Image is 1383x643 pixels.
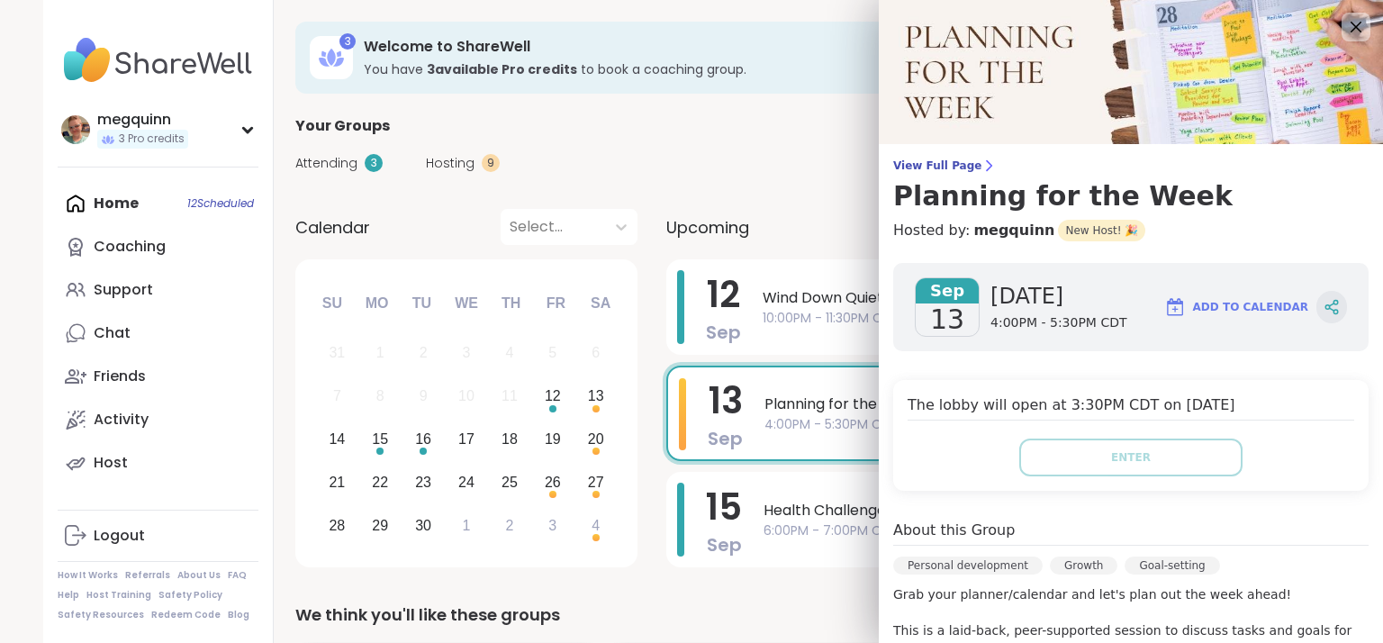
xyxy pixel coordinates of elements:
button: Add to Calendar [1156,285,1316,329]
span: Sep [708,426,743,451]
div: 16 [415,427,431,451]
div: 4 [505,340,513,365]
div: Choose Saturday, September 13th, 2025 [576,377,615,416]
span: Health Challenges and/or [MEDICAL_DATA] [764,500,1286,521]
img: megquinn [61,115,90,144]
div: Host [94,453,128,473]
div: Chat [94,323,131,343]
div: Not available Wednesday, September 10th, 2025 [447,377,486,416]
div: Su [312,284,352,323]
span: Enter [1111,449,1151,466]
div: Choose Monday, September 29th, 2025 [361,506,400,545]
div: We [447,284,486,323]
div: 5 [548,340,556,365]
h4: Hosted by: [893,220,1369,241]
div: 20 [588,427,604,451]
a: Friends [58,355,258,398]
div: Choose Tuesday, September 16th, 2025 [404,421,443,459]
div: Choose Thursday, September 25th, 2025 [491,463,529,502]
div: Choose Friday, September 12th, 2025 [533,377,572,416]
div: 26 [545,470,561,494]
div: Choose Tuesday, September 23rd, 2025 [404,463,443,502]
div: Not available Thursday, September 4th, 2025 [491,334,529,373]
div: Choose Monday, September 15th, 2025 [361,421,400,459]
a: Support [58,268,258,312]
div: Choose Saturday, September 27th, 2025 [576,463,615,502]
span: Planning for the Week [764,394,1284,415]
h4: The lobby will open at 3:30PM CDT on [DATE] [908,394,1354,421]
div: Personal development [893,557,1043,575]
a: Referrals [125,569,170,582]
div: Fr [536,284,575,323]
span: Hosting [426,154,475,173]
div: 3 [463,340,471,365]
div: Choose Wednesday, September 24th, 2025 [447,463,486,502]
div: Choose Wednesday, September 17th, 2025 [447,421,486,459]
div: 27 [588,470,604,494]
div: Coaching [94,237,166,257]
div: Friends [94,367,146,386]
div: 24 [458,470,475,494]
div: 13 [588,384,604,408]
div: Not available Monday, September 1st, 2025 [361,334,400,373]
a: Chat [58,312,258,355]
div: Mo [357,284,396,323]
div: Choose Saturday, September 20th, 2025 [576,421,615,459]
a: Help [58,589,79,602]
span: 4:00PM - 5:30PM CDT [764,415,1284,434]
div: 10 [458,384,475,408]
div: Choose Sunday, September 21st, 2025 [318,463,357,502]
div: Not available Sunday, September 7th, 2025 [318,377,357,416]
div: 2 [505,513,513,538]
div: 25 [502,470,518,494]
div: 22 [372,470,388,494]
div: Choose Thursday, October 2nd, 2025 [491,506,529,545]
a: About Us [177,569,221,582]
div: We think you'll like these groups [295,602,1318,628]
div: Choose Thursday, September 18th, 2025 [491,421,529,459]
a: megquinn [973,220,1054,241]
div: Tu [402,284,441,323]
a: FAQ [228,569,247,582]
span: 4:00PM - 5:30PM CDT [990,314,1126,332]
div: 12 [545,384,561,408]
div: 15 [372,427,388,451]
a: Logout [58,514,258,557]
div: Choose Friday, September 26th, 2025 [533,463,572,502]
span: New Host! 🎉 [1058,220,1145,241]
span: Calendar [295,215,370,240]
span: Wind Down Quiet Body Doubling - [DATE] [763,287,1286,309]
span: Your Groups [295,115,390,137]
span: 10:00PM - 11:30PM CDT [763,309,1286,328]
div: Choose Sunday, September 14th, 2025 [318,421,357,459]
button: Enter [1019,439,1243,476]
div: 11 [502,384,518,408]
span: 13 [930,303,964,336]
div: Not available Tuesday, September 2nd, 2025 [404,334,443,373]
h3: Welcome to ShareWell [364,37,1134,57]
div: Not available Wednesday, September 3rd, 2025 [447,334,486,373]
span: Sep [707,532,742,557]
div: Choose Friday, October 3rd, 2025 [533,506,572,545]
div: Not available Saturday, September 6th, 2025 [576,334,615,373]
div: Support [94,280,153,300]
span: Sep [916,278,979,303]
a: Safety Resources [58,609,144,621]
div: Choose Tuesday, September 30th, 2025 [404,506,443,545]
div: megquinn [97,110,188,130]
div: Logout [94,526,145,546]
div: 8 [376,384,384,408]
b: 3 available Pro credit s [427,60,577,78]
div: Choose Sunday, September 28th, 2025 [318,506,357,545]
div: 29 [372,513,388,538]
div: Choose Wednesday, October 1st, 2025 [447,506,486,545]
span: Upcoming [666,215,749,240]
div: 7 [333,384,341,408]
a: Coaching [58,225,258,268]
div: 6 [592,340,600,365]
div: 23 [415,470,431,494]
img: ShareWell Nav Logo [58,29,258,92]
div: 3 [339,33,356,50]
h3: Planning for the Week [893,180,1369,213]
span: 3 Pro credits [119,131,185,147]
